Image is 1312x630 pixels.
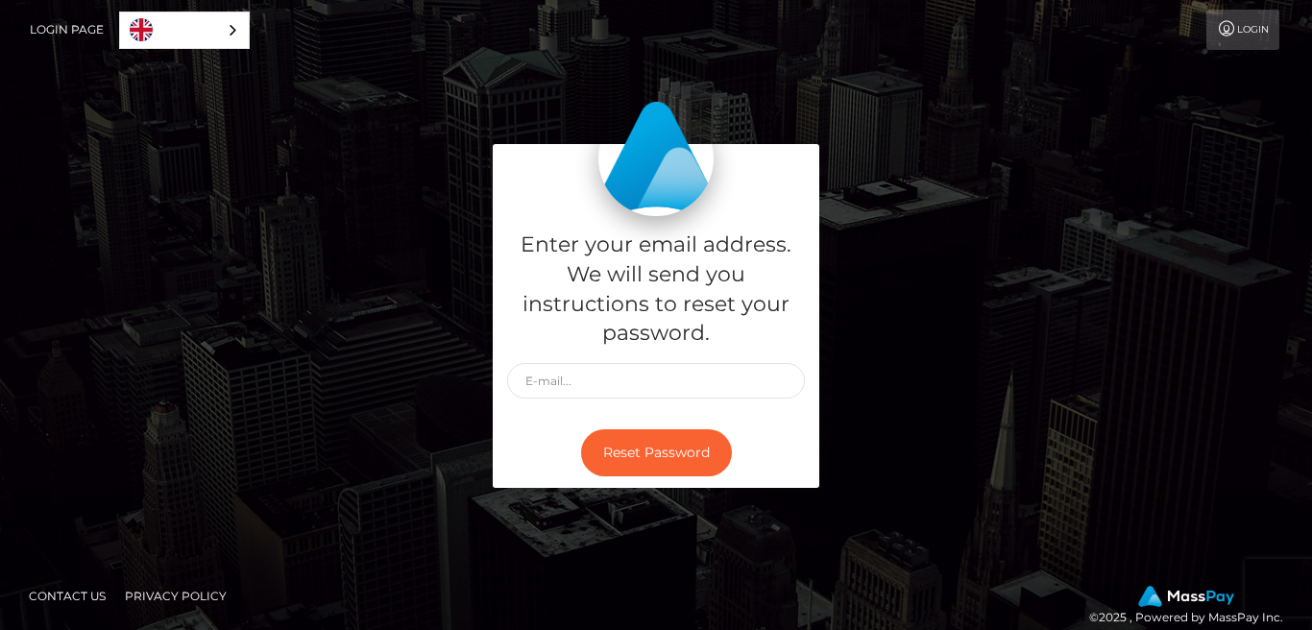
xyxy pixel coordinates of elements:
aside: Language selected: English [119,12,250,49]
a: Privacy Policy [117,581,234,611]
h5: Enter your email address. We will send you instructions to reset your password. [507,230,805,349]
input: E-mail... [507,363,805,399]
a: Contact Us [21,581,113,611]
img: MassPay [1138,586,1234,607]
a: Login Page [30,10,104,50]
img: MassPay Login [598,101,714,216]
div: © 2025 , Powered by MassPay Inc. [1089,586,1298,628]
div: Language [119,12,250,49]
button: Reset Password [581,429,732,476]
a: Login [1206,10,1279,50]
a: English [120,12,249,48]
